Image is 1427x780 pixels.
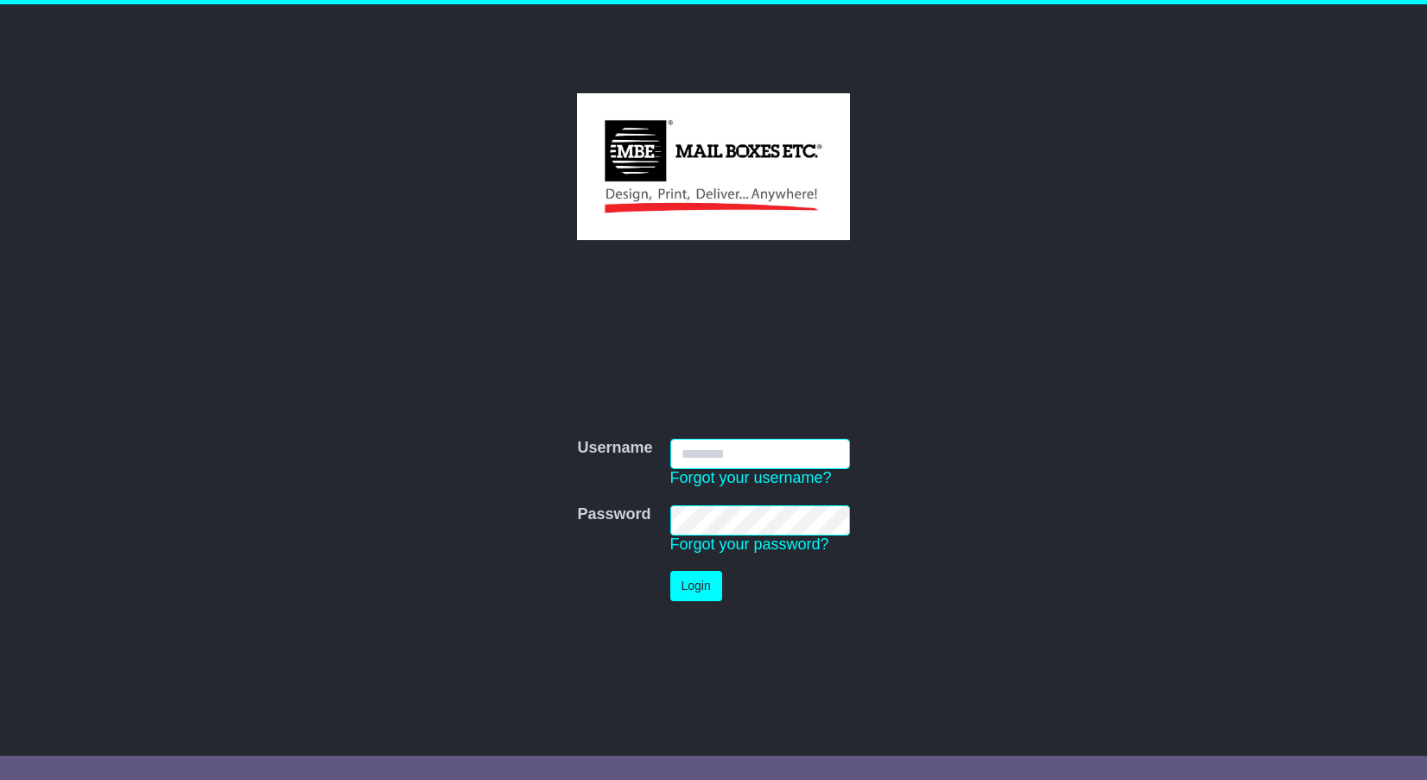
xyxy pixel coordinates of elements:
[577,93,849,240] img: MBE Malvern
[670,469,832,486] a: Forgot your username?
[670,571,722,601] button: Login
[577,505,650,524] label: Password
[577,439,652,458] label: Username
[670,536,829,553] a: Forgot your password?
